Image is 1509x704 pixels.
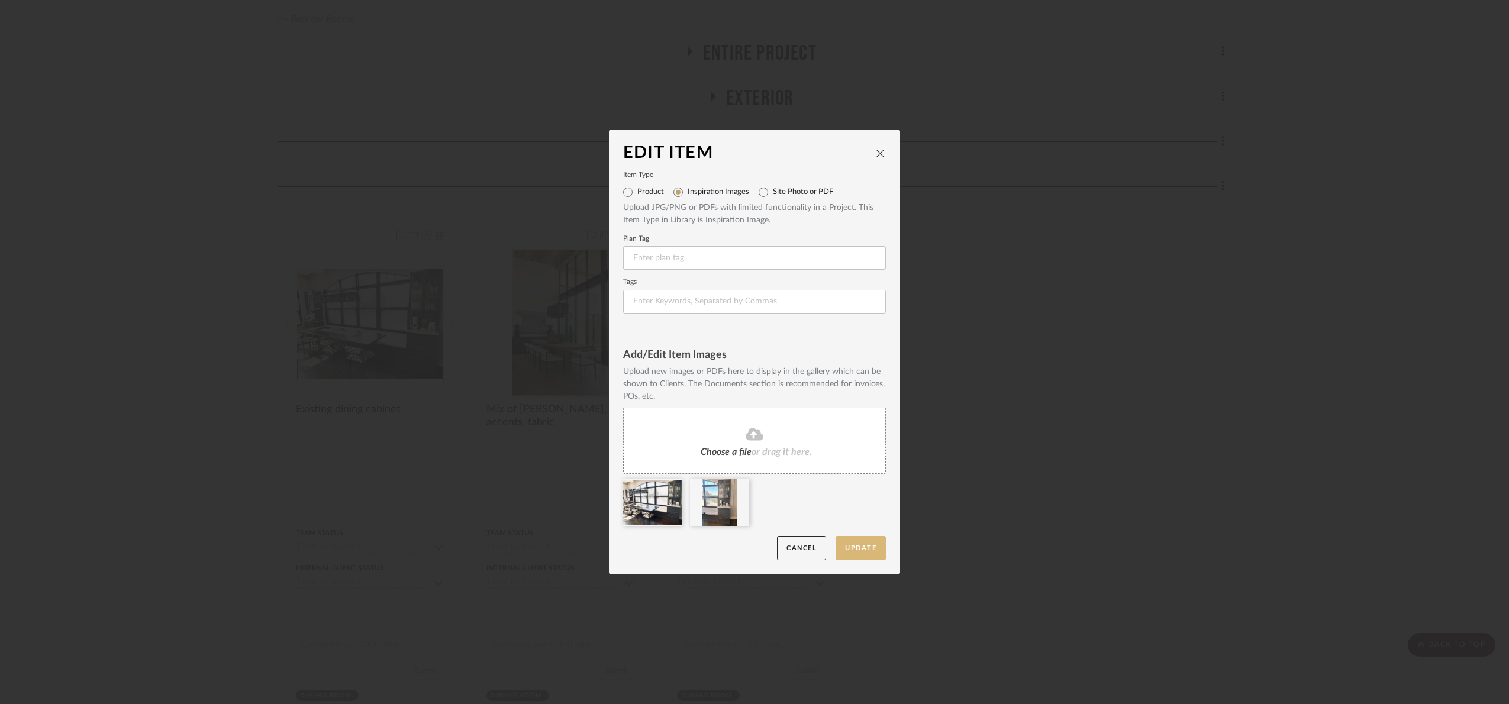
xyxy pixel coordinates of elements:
button: close [875,148,886,159]
input: Enter plan tag [623,246,886,270]
div: Upload JPG/PNG or PDFs with limited functionality in a Project. This Item Type in Library is Insp... [623,202,886,227]
div: Upload new images or PDFs here to display in the gallery which can be shown to Clients. The Docum... [623,366,886,403]
label: Inspiration Images [688,188,749,197]
label: Tags [623,279,886,285]
label: Plan Tag [623,236,886,242]
span: or drag it here. [752,447,812,457]
button: Cancel [777,536,826,560]
label: Item Type [623,172,886,178]
div: Edit Item [623,144,875,163]
mat-radio-group: Select item type [623,183,886,202]
span: Choose a file [701,447,752,457]
button: Update [836,536,886,560]
label: Product [637,188,664,197]
input: Enter Keywords, Separated by Commas [623,290,886,314]
div: Add/Edit Item Images [623,350,886,361]
label: Site Photo or PDF [773,188,833,197]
